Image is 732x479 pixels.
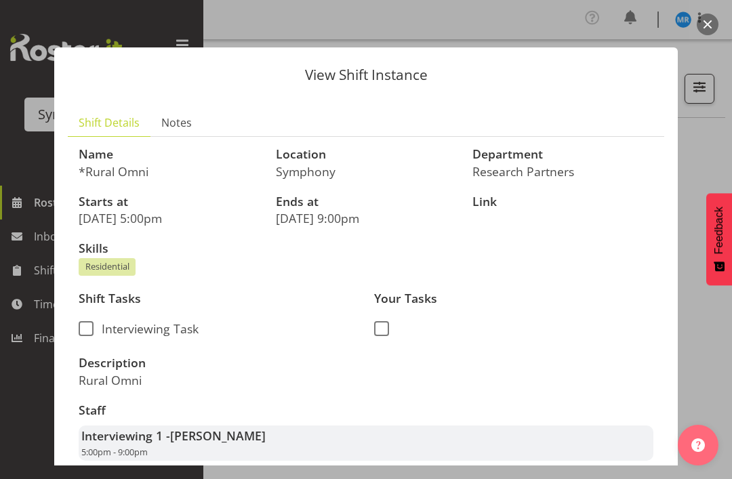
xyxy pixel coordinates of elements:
span: [PERSON_NAME] [170,428,266,444]
span: 5:00pm - 9:00pm [81,446,148,458]
button: Feedback - Show survey [706,193,732,285]
h3: Shift Tasks [79,292,358,306]
h3: Your Tasks [374,292,653,306]
h3: Ends at [276,195,457,209]
p: [DATE] 5:00pm [79,211,260,226]
h3: Department [472,148,653,161]
p: View Shift Instance [68,68,664,82]
h3: Starts at [79,195,260,209]
p: Research Partners [472,164,653,179]
strong: Interviewing 1 - [81,428,266,444]
h3: Link [472,195,653,209]
span: Interviewing Task [94,321,199,336]
p: [DATE] 9:00pm [276,211,457,226]
span: Notes [161,114,192,131]
p: Rural Omni [79,373,358,388]
p: Symphony [276,164,457,179]
h3: Location [276,148,457,161]
h3: Name [79,148,260,161]
p: *Rural Omni [79,164,260,179]
span: Shift Details [79,114,140,131]
h3: Skills [79,242,653,255]
span: Feedback [713,207,725,254]
h3: Description [79,356,358,370]
img: help-xxl-2.png [691,438,705,452]
span: Residential [85,260,129,273]
h3: Staff [79,404,653,417]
